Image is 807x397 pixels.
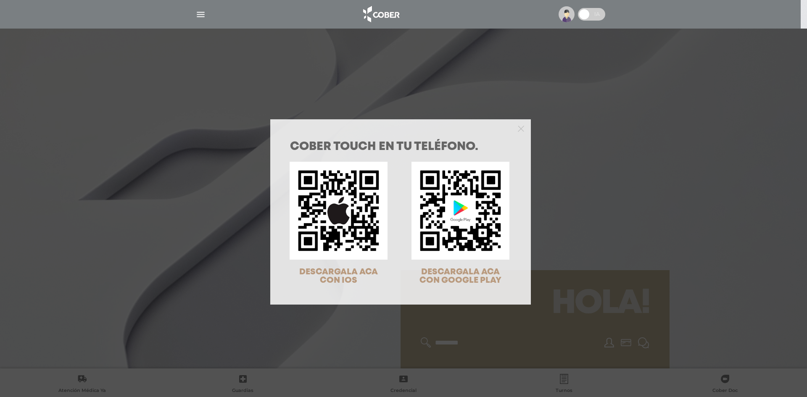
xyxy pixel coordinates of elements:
img: qr-code [290,162,388,260]
button: Close [518,124,524,132]
span: DESCARGALA ACA CON IOS [299,268,378,284]
h1: COBER TOUCH en tu teléfono. [290,141,511,153]
img: qr-code [411,162,509,260]
span: DESCARGALA ACA CON GOOGLE PLAY [419,268,501,284]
